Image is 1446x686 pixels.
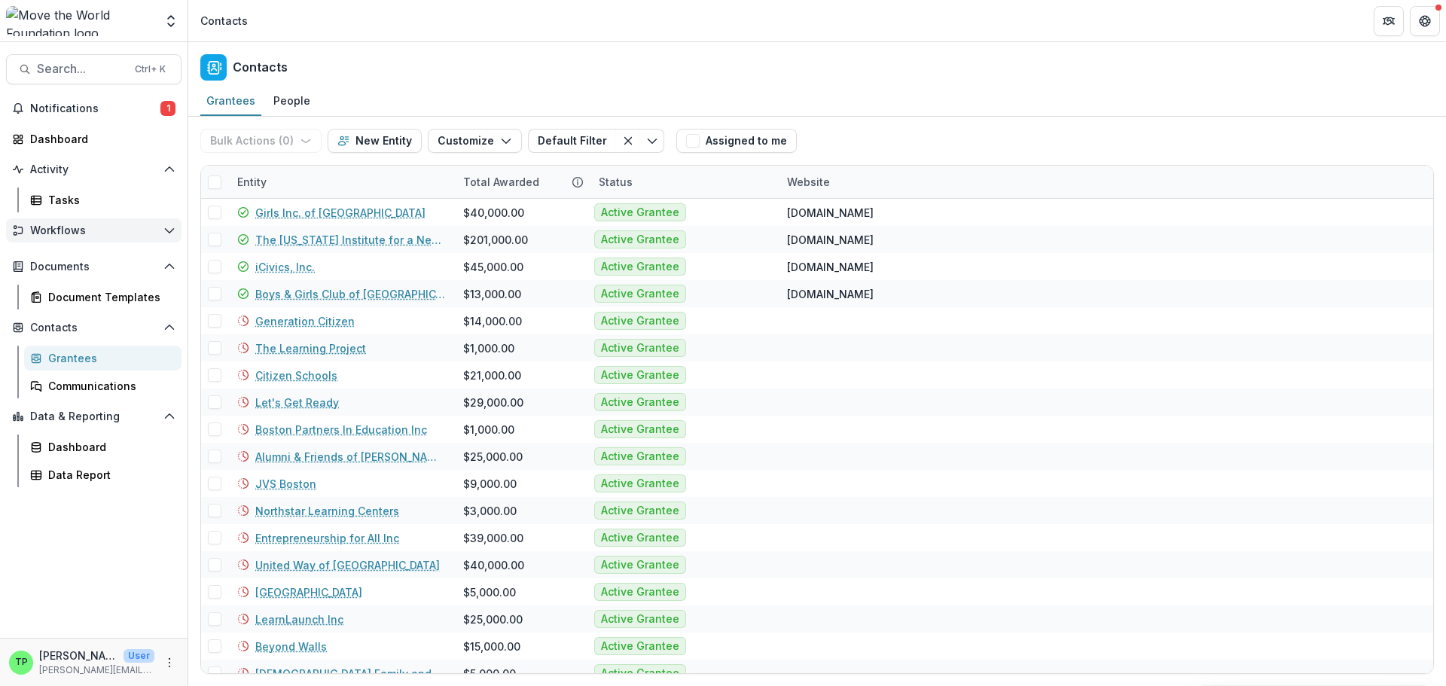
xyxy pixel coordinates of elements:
span: Active Grantee [601,315,679,328]
span: Active Grantee [601,450,679,463]
button: Search... [6,54,182,84]
div: $9,000.00 [463,476,517,492]
div: $15,000.00 [463,639,520,654]
a: The [US_STATE] Institute for a New Commonwealth, Inc. [255,232,445,248]
a: The Learning Project [255,340,366,356]
a: Beyond Walls [255,639,327,654]
div: Ctrl + K [132,61,169,78]
span: Search... [37,62,126,76]
span: Active Grantee [601,342,679,355]
span: Documents [30,261,157,273]
span: Activity [30,163,157,176]
div: $1,000.00 [463,340,514,356]
div: Website [778,174,839,190]
span: Active Grantee [601,261,679,273]
span: Active Grantee [601,396,679,409]
button: Default Filter [528,129,616,153]
div: [DOMAIN_NAME] [787,286,874,302]
div: Entity [228,166,454,198]
span: Active Grantee [601,423,679,436]
div: Status [590,166,778,198]
div: [DOMAIN_NAME] [787,232,874,248]
span: Active Grantee [601,667,679,680]
div: $1,000.00 [463,422,514,438]
div: Contacts [200,13,248,29]
div: Dashboard [48,439,169,455]
div: $45,000.00 [463,259,523,275]
span: Active Grantee [601,532,679,544]
button: Partners [1374,6,1404,36]
div: $5,000.00 [463,584,516,600]
a: Boys & Girls Club of [GEOGRAPHIC_DATA] [255,286,445,302]
a: Communications [24,373,182,398]
span: Active Grantee [601,477,679,490]
button: Notifications1 [6,96,182,120]
span: Workflows [30,224,157,237]
span: Notifications [30,102,160,115]
button: Open Contacts [6,316,182,340]
span: Active Grantee [601,640,679,653]
a: Northstar Learning Centers [255,503,399,519]
div: Data Report [48,467,169,483]
a: Alumni & Friends of [PERSON_NAME][GEOGRAPHIC_DATA] [255,449,445,465]
a: JVS Boston [255,476,316,492]
div: Entity [228,174,276,190]
button: Open Data & Reporting [6,404,182,428]
p: User [124,649,154,663]
button: Bulk Actions (0) [200,129,322,153]
button: Get Help [1410,6,1440,36]
button: Customize [428,129,522,153]
a: [GEOGRAPHIC_DATA] [255,584,362,600]
div: Tom Pappas [15,657,28,667]
div: $21,000.00 [463,367,521,383]
div: $25,000.00 [463,449,523,465]
div: $14,000.00 [463,313,522,329]
a: Dashboard [6,127,182,151]
a: iCivics, Inc. [255,259,315,275]
div: $201,000.00 [463,232,528,248]
div: Grantees [200,90,261,111]
nav: breadcrumb [194,10,254,32]
a: Grantees [24,346,182,370]
span: Active Grantee [601,233,679,246]
span: Active Grantee [601,206,679,219]
button: Assigned to me [676,129,797,153]
button: More [160,654,178,672]
button: Open entity switcher [160,6,182,36]
a: People [267,87,316,116]
h2: Contacts [233,60,288,75]
a: Grantees [200,87,261,116]
a: Document Templates [24,285,182,309]
div: People [267,90,316,111]
img: Move the World Foundation logo [6,6,154,36]
div: $29,000.00 [463,395,523,410]
div: [DOMAIN_NAME] [787,205,874,221]
a: Girls Inc. of [GEOGRAPHIC_DATA] [255,205,426,221]
span: Active Grantee [601,505,679,517]
a: Dashboard [24,434,182,459]
span: Contacts [30,322,157,334]
a: Tasks [24,188,182,212]
div: Dashboard [30,131,169,147]
span: Data & Reporting [30,410,157,423]
button: Open Activity [6,157,182,181]
div: Tasks [48,192,169,208]
div: $25,000.00 [463,611,523,627]
span: Active Grantee [601,586,679,599]
div: Total Awarded [454,174,548,190]
button: New Entity [328,129,422,153]
p: [PERSON_NAME] [39,648,117,663]
div: Status [590,174,642,190]
a: Generation Citizen [255,313,355,329]
button: Open Workflows [6,218,182,242]
button: Toggle menu [640,129,664,153]
div: Total Awarded [454,166,590,198]
p: [PERSON_NAME][EMAIL_ADDRESS][DOMAIN_NAME] [39,663,154,677]
button: Clear filter [616,129,640,153]
a: Boston Partners In Education Inc [255,422,427,438]
div: Website [778,166,966,198]
a: Entrepreneurship for All Inc [255,530,399,546]
div: Grantees [48,350,169,366]
div: $39,000.00 [463,530,523,546]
